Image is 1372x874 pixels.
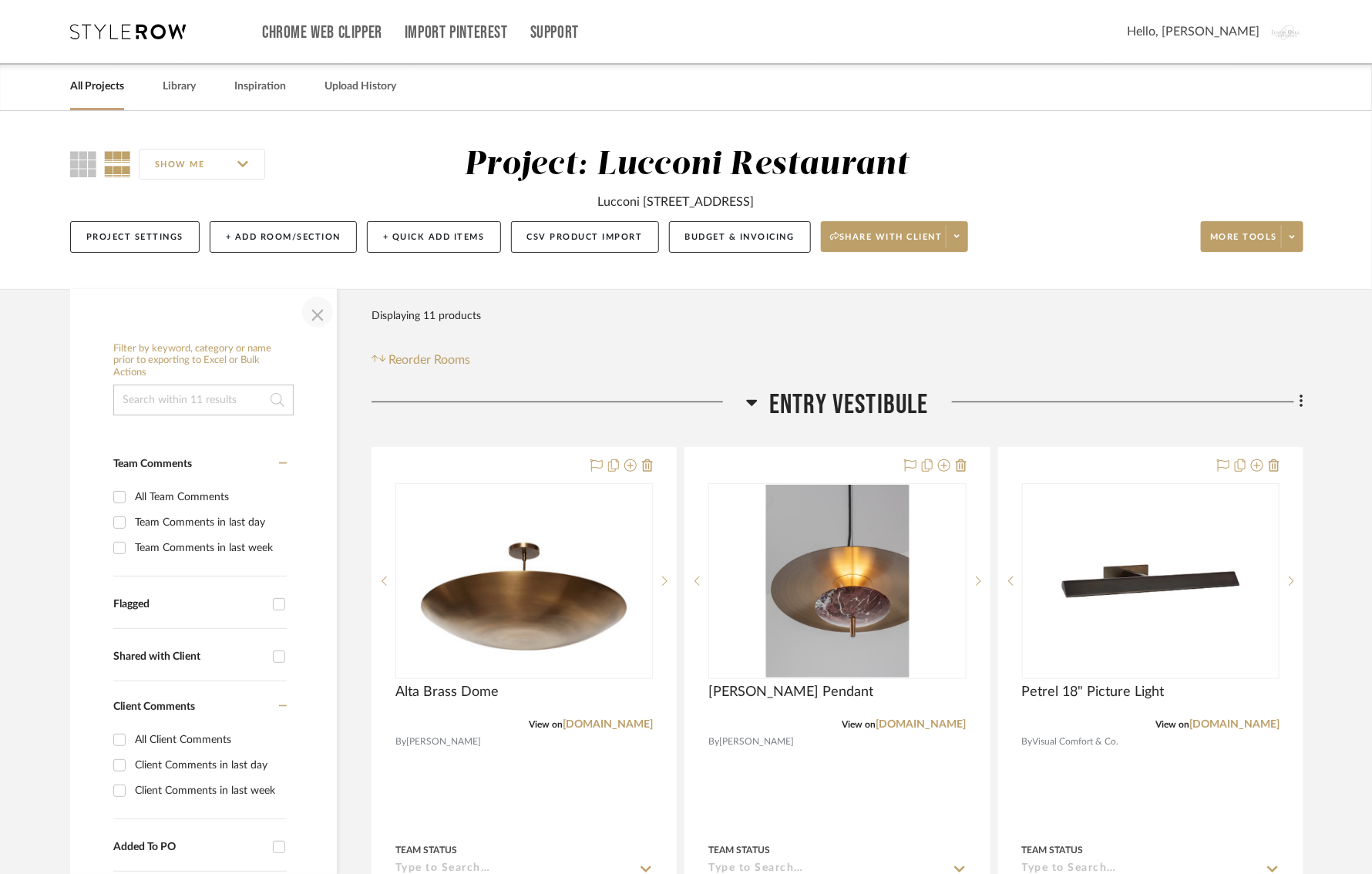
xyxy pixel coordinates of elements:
span: Reorder Rooms [389,351,471,369]
a: All Projects [70,76,124,97]
button: Share with client [821,221,969,252]
button: Budget & Invoicing [669,221,811,253]
a: Chrome Web Clipper [262,26,382,39]
img: Alta Brass Dome [397,486,651,677]
div: Client Comments in last week [135,778,283,803]
span: View on [1155,720,1189,729]
img: avatar [1271,15,1303,48]
div: Team Comments in last week [135,536,283,560]
div: Team Status [708,843,770,857]
button: Project Settings [70,221,200,253]
img: Petrel 18" Picture Light [1054,485,1247,677]
div: Team Comments in last day [135,510,283,535]
span: By [1022,734,1033,749]
a: Support [530,26,579,39]
span: Share with client [830,231,943,254]
a: Inspiration [234,76,286,97]
span: [PERSON_NAME] Pendant [708,684,873,701]
span: Visual Comfort & Co. [1033,734,1119,749]
button: CSV Product Import [511,221,659,253]
h6: Filter by keyword, category or name prior to exporting to Excel or Bulk Actions [113,343,294,379]
span: [PERSON_NAME] [719,734,794,749]
div: 0 [396,484,652,678]
span: [PERSON_NAME] [406,734,481,749]
span: Hello, [PERSON_NAME] [1127,22,1259,41]
span: By [395,734,406,749]
span: View on [842,720,876,729]
span: Client Comments [113,701,195,712]
a: Import Pinterest [405,26,508,39]
div: All Client Comments [135,728,283,752]
input: Search within 11 results [113,385,294,415]
span: By [708,734,719,749]
button: Close [302,297,333,328]
a: [DOMAIN_NAME] [1189,719,1280,730]
div: Project: Lucconi Restaurant [464,149,909,181]
img: Luna Pendant [765,485,909,677]
button: More tools [1201,221,1303,252]
span: Alta Brass Dome [395,684,499,701]
span: Entry Vestibule [769,388,929,422]
span: View on [529,720,563,729]
div: Client Comments in last day [135,753,283,778]
a: [DOMAIN_NAME] [876,719,967,730]
a: Upload History [325,76,396,97]
div: Team Status [395,843,457,857]
div: 0 [709,484,965,678]
a: [DOMAIN_NAME] [563,719,653,730]
div: Displaying 11 products [372,301,481,331]
button: Reorder Rooms [372,351,471,369]
div: Shared with Client [113,650,265,664]
div: All Team Comments [135,485,283,509]
button: + Add Room/Section [210,221,357,253]
a: Library [163,76,196,97]
div: Flagged [113,598,265,611]
span: More tools [1210,231,1277,254]
div: Lucconi [STREET_ADDRESS] [598,193,755,211]
span: Team Comments [113,459,192,469]
span: Petrel 18" Picture Light [1022,684,1165,701]
div: Team Status [1022,843,1084,857]
button: + Quick Add Items [367,221,501,253]
div: Added To PO [113,841,265,854]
